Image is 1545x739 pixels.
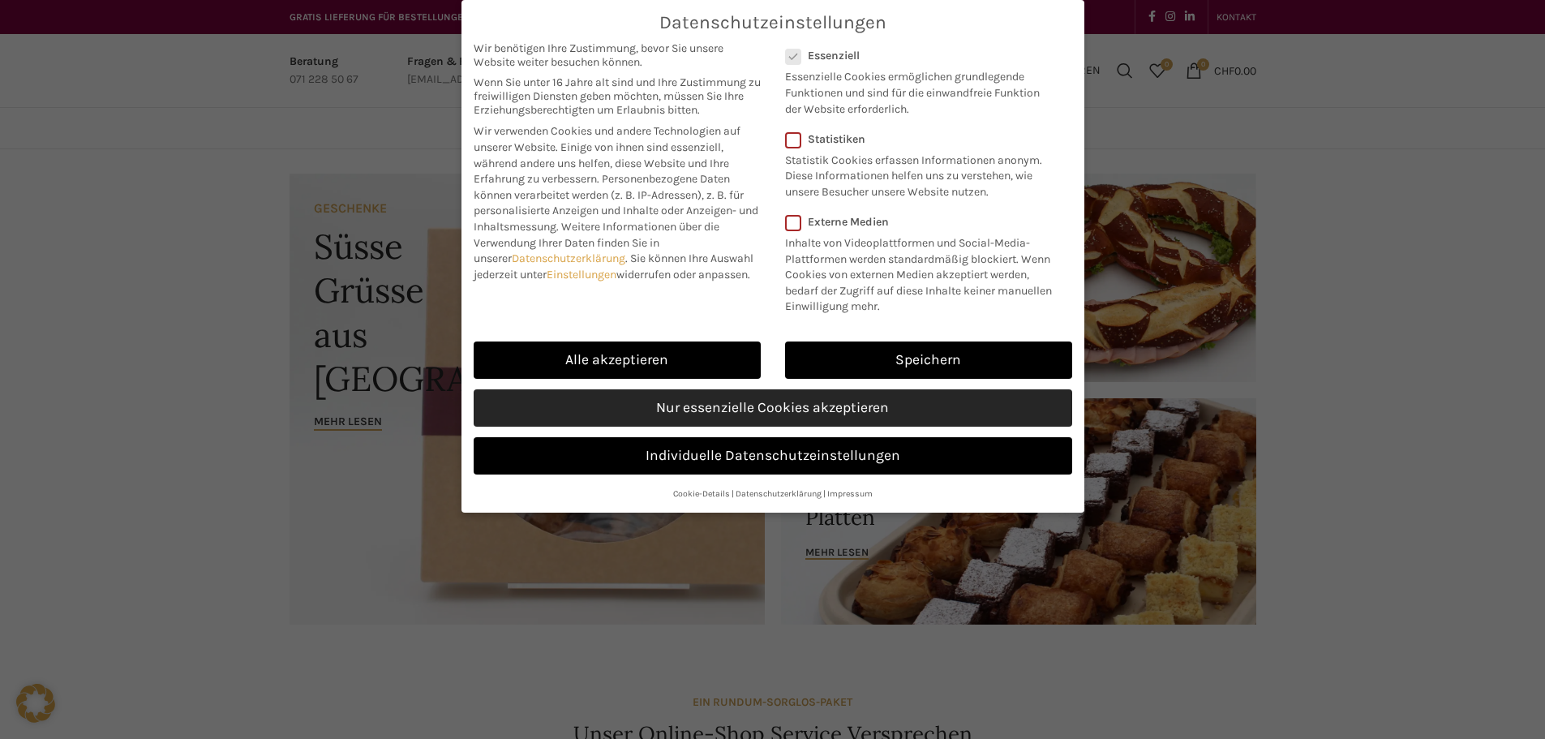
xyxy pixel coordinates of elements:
label: Externe Medien [785,215,1062,229]
span: Wenn Sie unter 16 Jahre alt sind und Ihre Zustimmung zu freiwilligen Diensten geben möchten, müss... [474,75,761,117]
p: Statistik Cookies erfassen Informationen anonym. Diese Informationen helfen uns zu verstehen, wie... [785,146,1051,200]
span: Wir verwenden Cookies und andere Technologien auf unserer Website. Einige von ihnen sind essenzie... [474,124,740,186]
span: Weitere Informationen über die Verwendung Ihrer Daten finden Sie in unserer . [474,220,719,265]
label: Essenziell [785,49,1051,62]
a: Individuelle Datenschutzeinstellungen [474,437,1072,475]
p: Inhalte von Videoplattformen und Social-Media-Plattformen werden standardmäßig blockiert. Wenn Co... [785,229,1062,315]
a: Alle akzeptieren [474,342,761,379]
span: Personenbezogene Daten können verarbeitet werden (z. B. IP-Adressen), z. B. für personalisierte A... [474,172,758,234]
a: Impressum [827,488,873,499]
span: Wir benötigen Ihre Zustimmung, bevor Sie unsere Website weiter besuchen können. [474,41,761,69]
span: Sie können Ihre Auswahl jederzeit unter widerrufen oder anpassen. [474,251,753,281]
a: Datenschutzerklärung [512,251,625,265]
a: Datenschutzerklärung [736,488,822,499]
p: Essenzielle Cookies ermöglichen grundlegende Funktionen und sind für die einwandfreie Funktion de... [785,62,1051,117]
a: Nur essenzielle Cookies akzeptieren [474,389,1072,427]
label: Statistiken [785,132,1051,146]
span: Datenschutzeinstellungen [659,12,886,33]
a: Einstellungen [547,268,616,281]
a: Cookie-Details [673,488,730,499]
a: Speichern [785,342,1072,379]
